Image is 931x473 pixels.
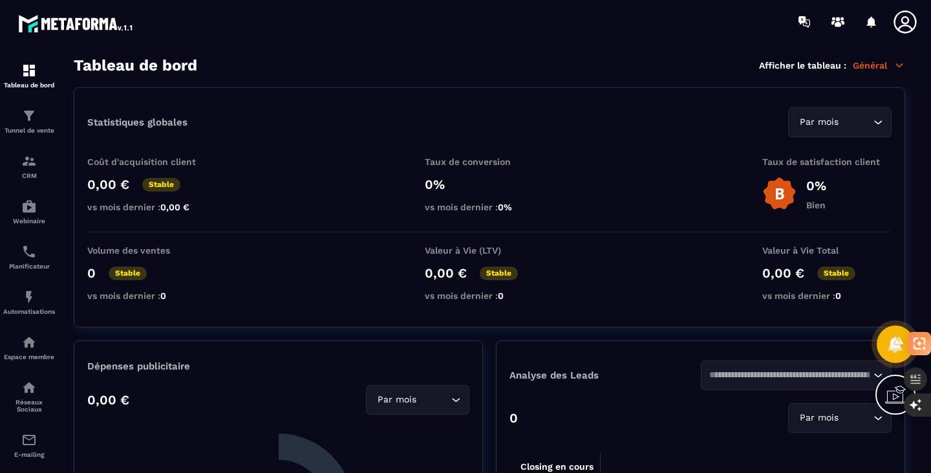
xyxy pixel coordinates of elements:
[841,115,870,129] input: Search for option
[3,399,55,413] p: Réseaux Sociaux
[788,403,892,433] div: Search for option
[21,432,37,448] img: email
[498,291,504,301] span: 0
[21,335,37,350] img: automations
[480,267,518,280] p: Stable
[3,127,55,134] p: Tunnel de vente
[3,82,55,89] p: Tableau de bord
[3,353,55,360] p: Espace membre
[366,385,469,415] div: Search for option
[3,263,55,270] p: Planificateur
[3,172,55,179] p: CRM
[759,60,846,71] p: Afficher le tableau :
[806,200,826,210] p: Bien
[109,267,147,280] p: Stable
[425,202,554,212] p: vs mois dernier :
[762,245,892,256] p: Valeur à Vie Total
[701,360,892,390] div: Search for option
[87,245,217,256] p: Volume des ventes
[762,291,892,301] p: vs mois dernier :
[498,202,512,212] span: 0%
[509,369,701,381] p: Analyse des Leads
[762,177,797,211] img: b-badge-o.b3b20ee6.svg
[3,189,55,234] a: automationsautomationsWebinaire
[87,291,217,301] p: vs mois dernier :
[160,291,166,301] span: 0
[87,157,217,167] p: Coût d'acquisition client
[3,98,55,144] a: formationformationTunnel de vente
[3,144,55,189] a: formationformationCRM
[3,325,55,370] a: automationsautomationsEspace membre
[788,107,892,137] div: Search for option
[709,368,871,382] input: Search for option
[425,177,554,192] p: 0%
[509,410,518,426] p: 0
[853,60,905,71] p: Général
[374,393,419,407] span: Par mois
[762,157,892,167] p: Taux de satisfaction client
[3,234,55,280] a: schedulerschedulerPlanificateur
[87,202,217,212] p: vs mois dernier :
[3,280,55,325] a: automationsautomationsAutomatisations
[3,423,55,468] a: emailemailE-mailing
[160,202,189,212] span: 0,00 €
[425,245,554,256] p: Valeur à Vie (LTV)
[3,53,55,98] a: formationformationTableau de bord
[87,177,129,192] p: 0,00 €
[797,115,841,129] span: Par mois
[425,265,467,281] p: 0,00 €
[87,392,129,408] p: 0,00 €
[21,153,37,169] img: formation
[21,63,37,78] img: formation
[817,267,855,280] p: Stable
[419,393,448,407] input: Search for option
[142,178,180,192] p: Stable
[3,217,55,225] p: Webinaire
[762,265,804,281] p: 0,00 €
[425,291,554,301] p: vs mois dernier :
[18,12,134,35] img: logo
[3,308,55,315] p: Automatisations
[21,199,37,214] img: automations
[21,380,37,395] img: social-network
[797,411,841,425] span: Par mois
[21,289,37,305] img: automations
[3,451,55,458] p: E-mailing
[21,108,37,124] img: formation
[841,411,870,425] input: Search for option
[425,157,554,167] p: Taux de conversion
[87,360,469,372] p: Dépenses publicitaire
[87,116,187,128] p: Statistiques globales
[3,370,55,423] a: social-networksocial-networkRéseaux Sociaux
[520,461,594,472] tspan: Closing en cours
[74,56,197,74] h3: Tableau de bord
[21,244,37,259] img: scheduler
[87,265,96,281] p: 0
[806,178,826,193] p: 0%
[835,291,841,301] span: 0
